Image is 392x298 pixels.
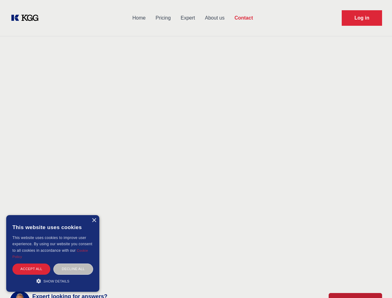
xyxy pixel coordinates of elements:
[151,10,176,26] a: Pricing
[53,264,93,274] div: Decline all
[127,10,151,26] a: Home
[12,236,92,253] span: This website uses cookies to improve user experience. By using our website you consent to all coo...
[92,218,96,223] div: Close
[12,249,88,259] a: Cookie Policy
[200,10,229,26] a: About us
[176,10,200,26] a: Expert
[12,220,93,235] div: This website uses cookies
[361,268,392,298] iframe: Chat Widget
[342,10,382,26] a: Request Demo
[229,10,258,26] a: Contact
[43,279,70,283] span: Show details
[10,13,43,23] a: KOL Knowledge Platform: Talk to Key External Experts (KEE)
[12,264,50,274] div: Accept all
[12,278,93,284] div: Show details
